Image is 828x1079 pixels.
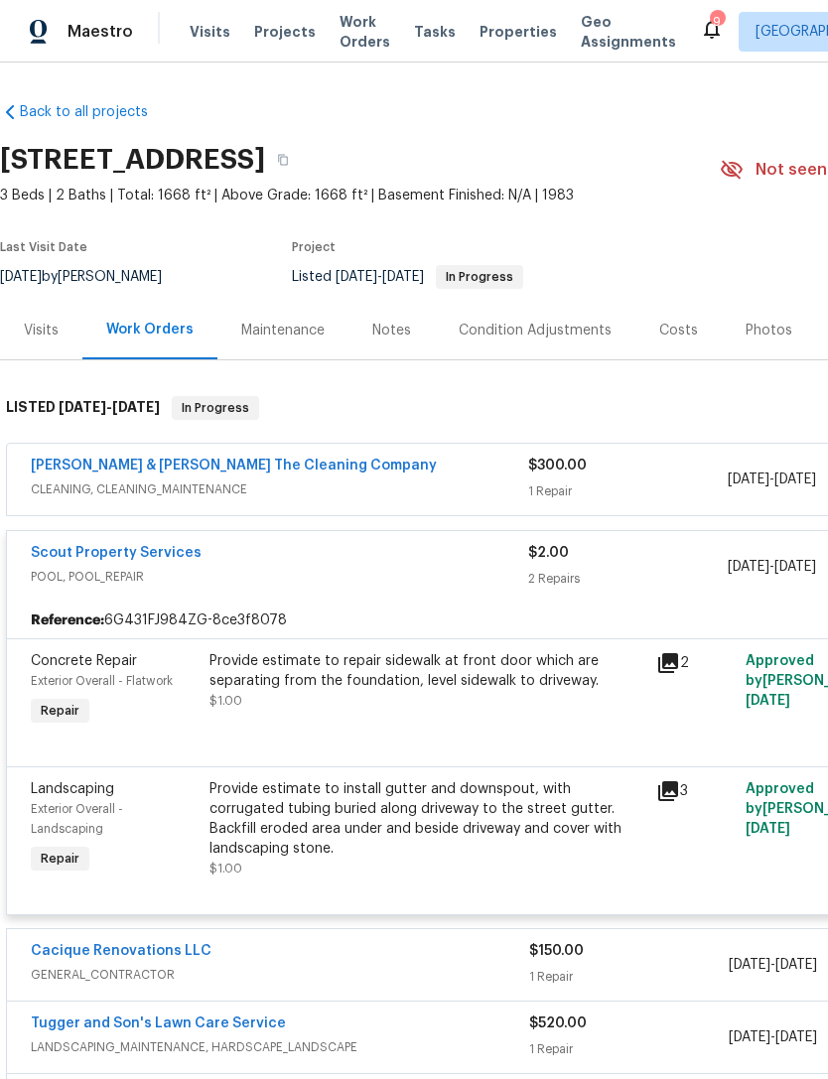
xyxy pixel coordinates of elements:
[528,546,569,560] span: $2.00
[746,822,790,836] span: [DATE]
[292,241,336,253] span: Project
[31,782,114,796] span: Landscaping
[209,695,242,707] span: $1.00
[31,803,123,835] span: Exterior Overall - Landscaping
[528,569,727,589] div: 2 Repairs
[209,651,644,691] div: Provide estimate to repair sidewalk at front door which are separating from the foundation, level...
[336,270,377,284] span: [DATE]
[6,396,160,420] h6: LISTED
[106,320,194,339] div: Work Orders
[729,1030,770,1044] span: [DATE]
[459,321,612,340] div: Condition Adjustments
[480,22,557,42] span: Properties
[656,651,734,675] div: 2
[24,321,59,340] div: Visits
[528,459,587,472] span: $300.00
[775,958,817,972] span: [DATE]
[31,944,211,958] a: Cacique Renovations LLC
[33,849,87,869] span: Repair
[174,398,257,418] span: In Progress
[382,270,424,284] span: [DATE]
[112,400,160,414] span: [DATE]
[710,12,724,32] div: 9
[241,321,325,340] div: Maintenance
[528,481,727,501] div: 1 Repair
[336,270,424,284] span: -
[728,470,816,489] span: -
[529,1039,729,1059] div: 1 Repair
[59,400,160,414] span: -
[209,779,644,859] div: Provide estimate to install gutter and downspout, with corrugated tubing buried along driveway to...
[31,1037,529,1057] span: LANDSCAPING_MAINTENANCE, HARDSCAPE_LANDSCAPE
[775,1030,817,1044] span: [DATE]
[659,321,698,340] div: Costs
[292,270,523,284] span: Listed
[209,863,242,875] span: $1.00
[729,1027,817,1047] span: -
[729,958,770,972] span: [DATE]
[529,967,729,987] div: 1 Repair
[414,25,456,39] span: Tasks
[265,142,301,178] button: Copy Address
[728,472,769,486] span: [DATE]
[774,560,816,574] span: [DATE]
[68,22,133,42] span: Maestro
[372,321,411,340] div: Notes
[529,1016,587,1030] span: $520.00
[31,479,528,499] span: CLEANING, CLEANING_MAINTENANCE
[33,701,87,721] span: Repair
[729,955,817,975] span: -
[31,1016,286,1030] a: Tugger and Son's Lawn Care Service
[59,400,106,414] span: [DATE]
[774,472,816,486] span: [DATE]
[438,271,521,283] span: In Progress
[254,22,316,42] span: Projects
[31,459,437,472] a: [PERSON_NAME] & [PERSON_NAME] The Cleaning Company
[31,675,173,687] span: Exterior Overall - Flatwork
[746,694,790,708] span: [DATE]
[31,965,529,985] span: GENERAL_CONTRACTOR
[581,12,676,52] span: Geo Assignments
[31,654,137,668] span: Concrete Repair
[190,22,230,42] span: Visits
[728,557,816,577] span: -
[31,610,104,630] b: Reference:
[31,546,202,560] a: Scout Property Services
[340,12,390,52] span: Work Orders
[529,944,584,958] span: $150.00
[656,779,734,803] div: 3
[746,321,792,340] div: Photos
[728,560,769,574] span: [DATE]
[31,567,528,587] span: POOL, POOL_REPAIR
